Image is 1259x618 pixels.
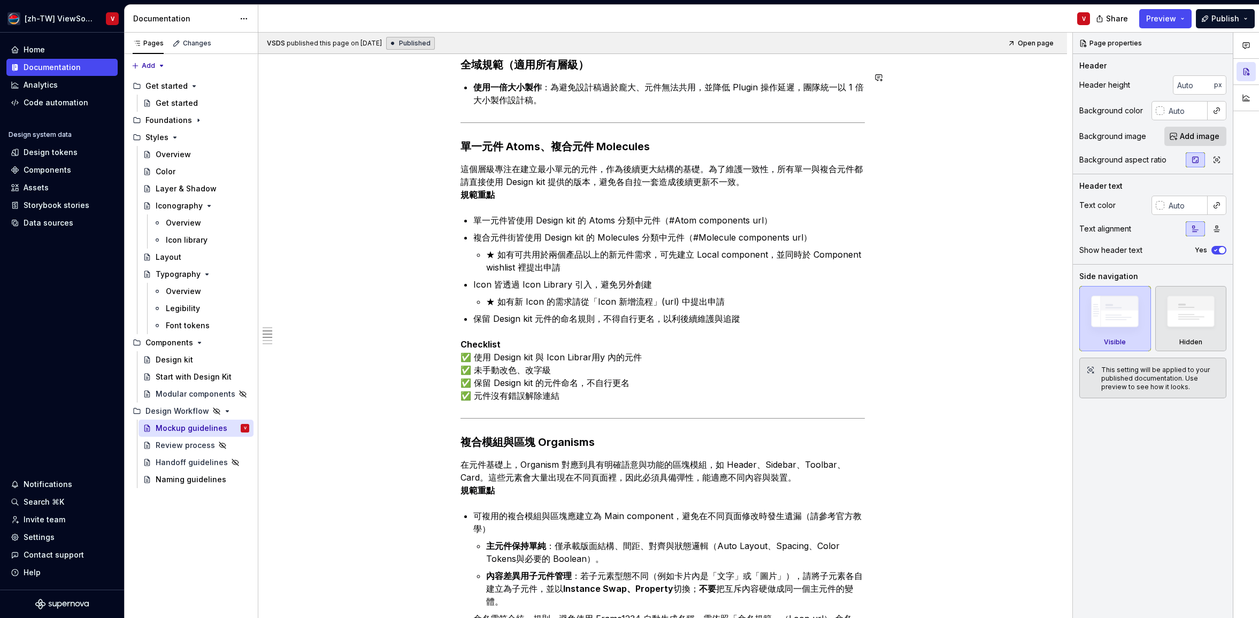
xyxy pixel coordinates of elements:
div: [zh-TW] ViewSonic Design System [25,13,93,24]
a: Overview [139,146,254,163]
p: 可複用的複合模組與區塊應建立為 Main component，避免在不同頁面修改時發生遺漏（請參考官方教學） [473,509,865,535]
input: Auto [1164,196,1208,215]
div: Background aspect ratio [1079,154,1166,165]
div: Help [24,567,41,578]
a: Overview [149,214,254,231]
div: Text color [1079,200,1116,211]
div: published this page on [DATE] [287,39,382,48]
p: ：僅承載版面結構、間距、對齊與狀態邏輯（Auto Layout、Spacing、Color Tokens與必要的 Boolean）。 [486,539,865,565]
a: Layout [139,249,254,266]
div: Visible [1079,286,1151,351]
label: Yes [1195,246,1207,254]
a: Naming guidelines [139,471,254,488]
div: Styles [145,132,168,143]
div: V [244,423,247,434]
div: Code automation [24,97,88,108]
div: Legibility [166,303,200,314]
button: Help [6,564,118,581]
div: Hidden [1179,338,1202,346]
div: Color [156,166,175,177]
div: Foundations [145,115,192,126]
a: Start with Design Kit [139,368,254,385]
div: Foundations [128,112,254,129]
div: Design system data [9,130,72,139]
a: Settings [6,529,118,546]
p: ：為避免設計稿過於龐大、元件無法共用，並降低 Plugin 操作延遲，團隊統一以 1 倍大小製作設計稿。 [473,81,865,106]
a: Open page [1004,36,1058,51]
a: Design kit [139,351,254,368]
a: Iconography [139,197,254,214]
span: Share [1106,13,1128,24]
a: Design tokens [6,144,118,161]
div: Invite team [24,514,65,525]
div: Design tokens [24,147,78,158]
div: Design kit [156,354,193,365]
div: Notifications [24,479,72,490]
button: Add [128,58,168,73]
p: 單一元件皆使用 Design kit 的 Atoms 分類中元件（#Atom components url） [473,214,865,227]
p: Icon 皆透過 Icon Library 引入，避免另外創建 [473,278,865,291]
div: Visible [1104,338,1126,346]
input: Auto [1164,101,1208,120]
p: 複合元件街皆使用 Design kit 的 Molecules 分類中元件（#Molecule components url） [473,231,865,244]
div: Hidden [1155,286,1227,351]
div: Overview [166,286,201,297]
p: ✅ 使用 Design kit 與 Icon Librar用y 內的元件 ✅ 未手動改色、改字級 ✅ 保留 Design kit 的元件命名，不自行更名 ✅ 元件沒有錯誤解除連結 [460,338,865,402]
div: Overview [156,149,191,160]
div: Pages [133,39,164,48]
div: Header text [1079,181,1123,191]
button: Publish [1196,9,1255,28]
div: Background image [1079,131,1146,142]
div: Text alignment [1079,223,1131,234]
div: Design Workflow [128,403,254,420]
div: Components [145,337,193,348]
p: ★ 如有新 Icon 的需求請從「Icon 新增流程」(url) 中提出申請 [486,295,865,308]
div: Components [128,334,254,351]
div: Mockup guidelines [156,423,227,434]
div: Header [1079,60,1107,71]
div: Data sources [24,218,73,228]
a: Review process [139,437,254,454]
div: Contact support [24,550,84,560]
strong: 內容差異用子元件管理 [486,570,572,581]
a: Data sources [6,214,118,231]
a: Analytics [6,76,118,94]
div: Start with Design Kit [156,372,232,382]
p: ：若子元素型態不同（例如卡片內是「文字」或「圖片」），請將子元素各自建立為子元件，並以 切換； 把互斥內容硬做成同一個主元件的變體。 [486,569,865,608]
div: Documentation [24,62,81,73]
strong: 不要 [699,583,716,594]
div: Background color [1079,105,1143,116]
a: Code automation [6,94,118,111]
div: Iconography [156,200,203,211]
div: Styles [128,129,254,146]
a: Invite team [6,511,118,528]
strong: Instance Swap、Property [563,583,673,594]
div: Analytics [24,80,58,90]
div: Show header text [1079,245,1142,256]
span: Published [399,39,431,48]
h3: 全域規範（適用所有層級） [460,57,865,72]
div: Assets [24,182,49,193]
span: VSDS [267,39,285,48]
button: Add image [1164,127,1226,146]
h3: 單一元件 Atoms、複合元件 Molecules [460,139,865,154]
div: Side navigation [1079,271,1138,282]
a: Modular components [139,385,254,403]
a: Color [139,163,254,180]
a: Font tokens [149,317,254,334]
div: Search ⌘K [24,497,64,507]
svg: Supernova Logo [35,599,89,609]
a: Icon library [149,231,254,249]
img: c932e1d8-b7d6-4eaa-9a3f-1bdf2902ae77.png [7,12,20,25]
a: Overview [149,283,254,300]
div: Review process [156,440,215,451]
div: Naming guidelines [156,474,226,485]
div: V [111,14,114,23]
div: Documentation [133,13,234,24]
div: Get started [128,78,254,95]
div: Settings [24,532,55,543]
strong: 規範重點 [460,189,495,200]
div: Get started [156,98,198,109]
div: Storybook stories [24,200,89,211]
